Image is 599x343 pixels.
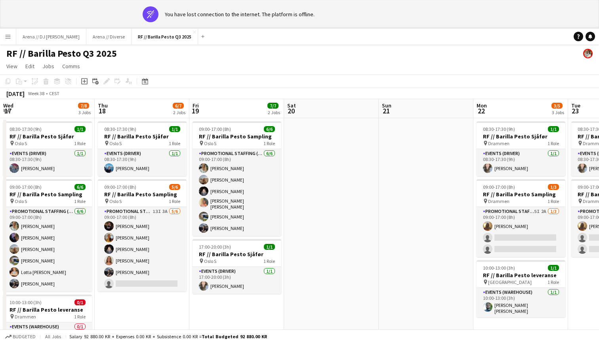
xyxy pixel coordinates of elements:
span: Jobs [42,63,54,70]
span: 1 Role [547,279,559,285]
span: 6/7 [173,103,184,109]
span: 1 Role [263,258,275,264]
app-card-role: Promotional Staffing (Sampling Staff)6/609:00-17:00 (8h)[PERSON_NAME][PERSON_NAME][PERSON_NAME][P... [3,207,92,291]
span: Comms [62,63,80,70]
span: 6/6 [264,126,275,132]
app-card-role: Events (Driver)1/117:00-20:00 (3h)[PERSON_NAME] [193,267,281,294]
app-card-role: Events (Driver)1/108:30-17:30 (9h)[PERSON_NAME] [477,149,565,176]
h3: RF // Barilla Pesto Sampling [477,191,565,198]
span: 1 Role [74,314,86,320]
span: 09:00-17:00 (8h) [199,126,231,132]
span: Oslo S [15,198,27,204]
span: Oslo S [109,140,122,146]
app-job-card: 10:00-13:00 (3h)1/1RF // Barilla Pesto leveranse [GEOGRAPHIC_DATA]1 RoleEvents (Warehouse)1/110:0... [477,260,565,317]
span: 09:00-17:00 (8h) [483,184,515,190]
h1: RF // Barilla Pesto Q3 2025 [6,48,117,59]
span: 1 Role [169,140,180,146]
a: Jobs [39,61,57,71]
span: 08:30-17:30 (9h) [10,126,42,132]
app-card-role: Promotional Staffing (Sampling Staff)13I3A5/609:00-17:00 (8h)[PERSON_NAME][PERSON_NAME][PERSON_NA... [98,207,187,291]
div: 2 Jobs [268,109,280,115]
div: 3 Jobs [78,109,91,115]
span: 10:00-13:00 (3h) [10,299,42,305]
app-card-role: Events (Driver)1/108:30-17:30 (9h)[PERSON_NAME] [98,149,187,176]
span: 20 [286,106,296,115]
span: Tue [571,102,580,109]
span: Edit [25,63,34,70]
span: View [6,63,17,70]
app-job-card: 08:30-17:30 (9h)1/1RF // Barilla Pesto Sjåfør Oslo S1 RoleEvents (Driver)1/108:30-17:30 (9h)[PERS... [3,121,92,176]
span: Drammen [15,314,36,320]
span: 17:00-20:00 (3h) [199,244,231,250]
span: Wed [3,102,13,109]
span: 08:30-17:30 (9h) [104,126,136,132]
span: [GEOGRAPHIC_DATA] [488,279,532,285]
h3: RF // Barilla Pesto Sampling [193,133,281,140]
span: 1 Role [547,140,559,146]
span: 1 Role [263,140,275,146]
span: 1/1 [264,244,275,250]
a: Comms [59,61,83,71]
span: 1/1 [74,126,86,132]
span: 1/3 [548,184,559,190]
app-card-role: Events (Driver)1/108:30-17:30 (9h)[PERSON_NAME] [3,149,92,176]
button: Budgeted [4,332,37,341]
div: 2 Jobs [173,109,185,115]
h3: RF // Barilla Pesto Sjåfør [477,133,565,140]
span: 09:00-17:00 (8h) [10,184,42,190]
div: [DATE] [6,90,25,98]
span: Budgeted [13,334,36,339]
h3: RF // Barilla Pesto Sampling [3,191,92,198]
span: 22 [475,106,487,115]
h3: RF // Barilla Pesto leveranse [3,306,92,313]
span: Total Budgeted 92 880.00 KR [202,333,267,339]
span: Fri [193,102,199,109]
span: 3/5 [551,103,563,109]
div: You have lost connection to the internet. The platform is offline. [165,11,315,18]
span: 6/6 [74,184,86,190]
span: Thu [98,102,108,109]
span: 7/7 [267,103,279,109]
h3: RF // Barilla Pesto Sjåfør [98,133,187,140]
span: 1/1 [548,265,559,271]
span: 08:30-17:30 (9h) [483,126,515,132]
span: 23 [570,106,580,115]
span: All jobs [44,333,63,339]
h3: RF // Barilla Pesto Sampling [98,191,187,198]
button: Arena // Diverse [86,29,132,44]
span: Oslo S [15,140,27,146]
app-job-card: 08:30-17:30 (9h)1/1RF // Barilla Pesto Sjåfør Drammen1 RoleEvents (Driver)1/108:30-17:30 (9h)[PER... [477,121,565,176]
app-card-role: Events (Warehouse)1/110:00-13:00 (3h)[PERSON_NAME] [PERSON_NAME] [477,288,565,317]
span: 21 [381,106,391,115]
span: Sat [287,102,296,109]
div: 09:00-17:00 (8h)6/6RF // Barilla Pesto Sampling Oslo S1 RolePromotional Staffing (Sampling Staff)... [3,179,92,291]
span: Drammen [488,198,509,204]
app-card-role: Promotional Staffing (Sampling Staff)6/609:00-17:00 (8h)[PERSON_NAME][PERSON_NAME][PERSON_NAME][P... [193,149,281,236]
span: 1 Role [547,198,559,204]
app-job-card: 09:00-17:00 (8h)6/6RF // Barilla Pesto Sampling Oslo S1 RolePromotional Staffing (Sampling Staff)... [193,121,281,236]
span: 10:00-13:00 (3h) [483,265,515,271]
span: 09:00-17:00 (8h) [104,184,136,190]
a: Edit [22,61,38,71]
div: 08:30-17:30 (9h)1/1RF // Barilla Pesto Sjåfør Oslo S1 RoleEvents (Driver)1/108:30-17:30 (9h)[PERS... [98,121,187,176]
div: CEST [49,90,59,96]
span: 7/8 [78,103,89,109]
div: 3 Jobs [552,109,564,115]
app-job-card: 17:00-20:00 (3h)1/1RF // Barilla Pesto Sjåfør Oslo S1 RoleEvents (Driver)1/117:00-20:00 (3h)[PERS... [193,239,281,294]
app-card-role: Promotional Staffing (Sampling Staff)5I2A1/309:00-17:00 (8h)[PERSON_NAME] [477,207,565,257]
span: 1/1 [548,126,559,132]
span: Drammen [488,140,509,146]
h3: RF // Barilla Pesto Sjåfør [3,133,92,140]
app-job-card: 09:00-17:00 (8h)5/6RF // Barilla Pesto Sampling Oslo S1 RolePromotional Staffing (Sampling Staff)... [98,179,187,291]
button: Arena // DJ [PERSON_NAME] [16,29,86,44]
span: 18 [97,106,108,115]
app-job-card: 09:00-17:00 (8h)1/3RF // Barilla Pesto Sampling Drammen1 RolePromotional Staffing (Sampling Staff... [477,179,565,257]
span: Mon [477,102,487,109]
